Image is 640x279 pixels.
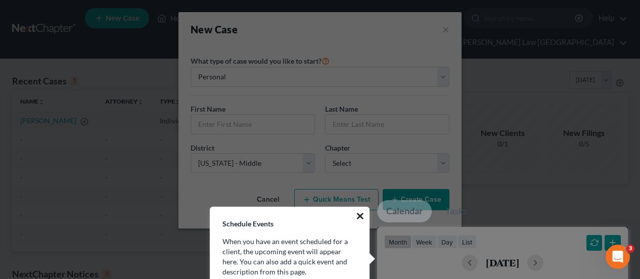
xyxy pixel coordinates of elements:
span: 3 [626,245,634,253]
h3: Schedule Events [210,207,370,228]
a: Calendar [377,200,432,222]
a: Tasks [436,200,476,222]
iframe: Intercom live chat [606,245,630,269]
button: × [355,208,365,224]
p: When you have an event scheduled for a client, the upcoming event will appear here. You can also ... [222,237,357,277]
